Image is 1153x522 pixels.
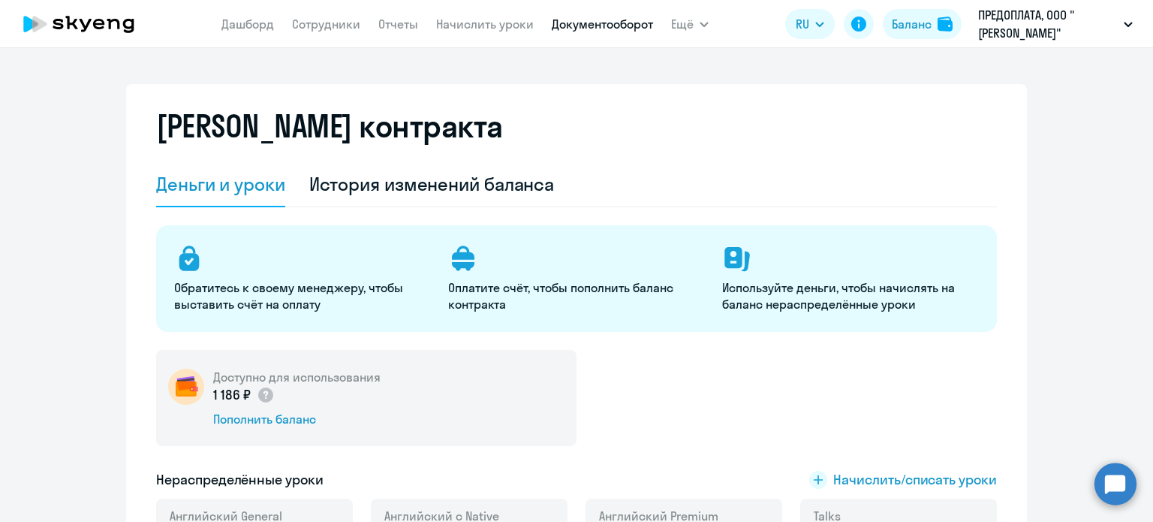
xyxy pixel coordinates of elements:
[156,172,285,196] div: Деньги и уроки
[892,15,932,33] div: Баланс
[785,9,835,39] button: RU
[213,369,381,385] h5: Доступно для использования
[448,279,704,312] p: Оплатите счёт, чтобы пополнить баланс контракта
[213,385,275,405] p: 1 186 ₽
[174,279,430,312] p: Обратитесь к своему менеджеру, чтобы выставить счёт на оплату
[938,17,953,32] img: balance
[213,411,381,427] div: Пополнить баланс
[292,17,360,32] a: Сотрудники
[436,17,534,32] a: Начислить уроки
[552,17,653,32] a: Документооборот
[671,9,709,39] button: Ещё
[156,108,503,144] h2: [PERSON_NAME] контракта
[378,17,418,32] a: Отчеты
[883,9,962,39] button: Балансbalance
[221,17,274,32] a: Дашборд
[168,369,204,405] img: wallet-circle.png
[796,15,809,33] span: RU
[978,6,1118,42] p: ПРЕДОПЛАТА, ООО "[PERSON_NAME]"
[671,15,694,33] span: Ещё
[833,470,997,490] span: Начислить/списать уроки
[309,172,555,196] div: История изменений баланса
[722,279,978,312] p: Используйте деньги, чтобы начислять на баланс нераспределённые уроки
[156,470,324,490] h5: Нераспределённые уроки
[971,6,1140,42] button: ПРЕДОПЛАТА, ООО "[PERSON_NAME]"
